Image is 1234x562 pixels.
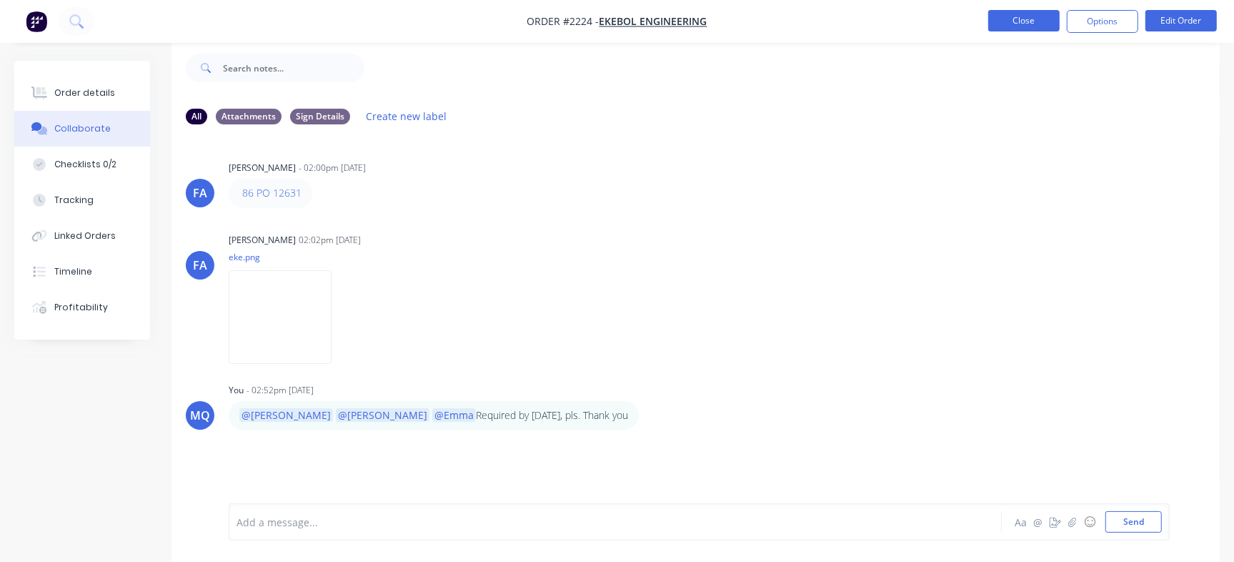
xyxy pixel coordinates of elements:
div: [PERSON_NAME] [229,234,296,247]
div: Sign Details [290,109,350,124]
button: Tracking [14,182,150,218]
button: Checklists 0/2 [14,147,150,182]
div: Timeline [54,265,92,278]
button: Create new label [359,107,454,126]
button: ☺ [1081,513,1098,531]
button: Close [988,10,1060,31]
div: [PERSON_NAME] [229,162,296,174]
div: Collaborate [54,122,111,135]
a: 86 PO 12631 [242,186,302,199]
button: Aa [1012,513,1030,531]
div: Checklists 0/2 [54,158,116,171]
button: Send [1105,511,1162,533]
button: Collaborate [14,111,150,147]
img: Factory [26,11,47,32]
div: Profitability [54,301,108,314]
button: Edit Order [1145,10,1217,31]
p: eke.png [229,251,346,263]
div: MQ [190,407,210,424]
p: Required by [DATE], pls. Thank you [239,408,628,423]
div: Attachments [216,109,282,124]
div: 02:02pm [DATE] [299,234,361,247]
div: You [229,384,244,397]
a: Ekebol Engineering [599,15,707,29]
div: Tracking [54,194,94,207]
span: @[PERSON_NAME] [336,408,429,422]
button: Linked Orders [14,218,150,254]
button: Options [1067,10,1138,33]
div: FA [193,184,207,202]
span: @[PERSON_NAME] [239,408,333,422]
button: Profitability [14,290,150,325]
button: @ [1030,513,1047,531]
div: All [186,109,207,124]
div: Linked Orders [54,230,116,242]
div: FA [193,257,207,274]
button: Order details [14,75,150,111]
input: Search notes... [223,54,364,82]
div: - 02:52pm [DATE] [247,384,314,397]
div: Order details [54,87,115,99]
button: Timeline [14,254,150,290]
span: @Emma [432,408,476,422]
span: Order #2224 - [527,15,599,29]
div: - 02:00pm [DATE] [299,162,366,174]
